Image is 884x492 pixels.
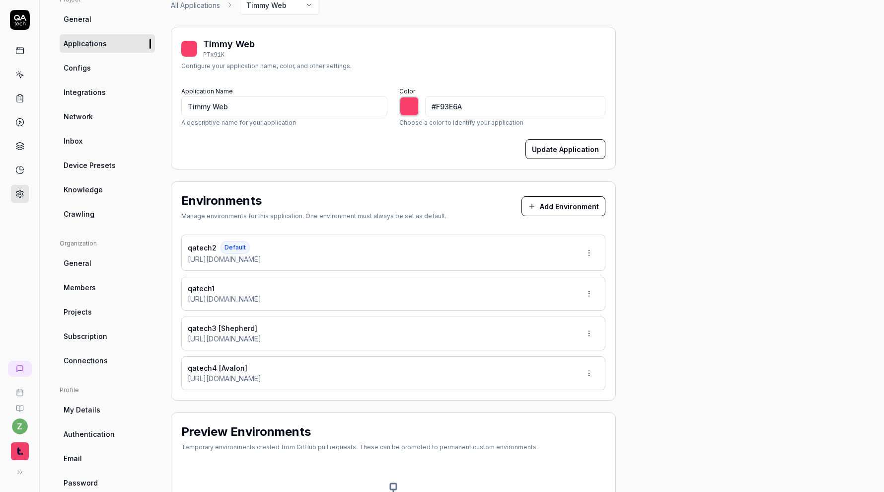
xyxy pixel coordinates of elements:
[64,136,82,146] span: Inbox
[181,87,233,95] label: Application Name
[64,14,91,24] span: General
[64,405,100,415] span: My Details
[525,139,605,159] button: Update Application
[188,294,261,304] span: [URL][DOMAIN_NAME]
[11,442,29,460] img: Timmy Logo
[64,63,91,73] span: Configs
[12,418,28,434] button: z
[221,241,250,254] span: Default
[188,363,247,373] span: qatech4 [Avalon]
[60,34,155,53] a: Applications
[64,160,116,170] span: Device Presets
[60,107,155,126] a: Network
[521,196,605,216] button: Add Environment
[64,209,94,219] span: Crawling
[64,111,93,122] span: Network
[64,453,82,464] span: Email
[60,156,155,174] a: Device Presets
[60,303,155,321] a: Projects
[425,96,605,116] input: #3B82F6
[64,478,98,488] span: Password
[181,423,311,441] h2: Preview Environments
[64,258,91,268] span: General
[64,282,96,293] span: Members
[188,254,261,264] span: [URL][DOMAIN_NAME]
[8,361,32,377] a: New conversation
[399,118,605,127] p: Choose a color to identify your application
[181,118,387,127] p: A descriptive name for your application
[203,51,255,60] div: PTx91K
[4,381,35,397] a: Book a call with us
[60,278,155,297] a: Members
[60,474,155,492] a: Password
[188,323,257,333] span: qatech3 [Shepherd]
[399,87,415,95] label: Color
[188,283,215,294] span: qatech1
[60,449,155,468] a: Email
[60,205,155,223] a: Crawling
[181,443,538,452] div: Temporary environments created from GitHub pull requests. These can be promoted to permanent cust...
[188,373,261,384] span: [URL][DOMAIN_NAME]
[203,37,255,51] div: Timmy Web
[60,59,155,77] a: Configs
[64,331,107,341] span: Subscription
[60,386,155,395] div: Profile
[64,184,103,195] span: Knowledge
[64,307,92,317] span: Projects
[64,429,115,439] span: Authentication
[60,83,155,101] a: Integrations
[60,180,155,199] a: Knowledge
[181,212,446,221] div: Manage environments for this application. One environment must always be set as default.
[60,132,155,150] a: Inbox
[60,351,155,370] a: Connections
[64,355,108,366] span: Connections
[181,96,387,116] input: My Application
[60,327,155,345] a: Subscription
[60,401,155,419] a: My Details
[188,333,261,344] span: [URL][DOMAIN_NAME]
[4,434,35,462] button: Timmy Logo
[60,425,155,443] a: Authentication
[60,254,155,272] a: General
[4,397,35,412] a: Documentation
[188,243,217,253] span: qatech2
[60,10,155,28] a: General
[64,38,107,49] span: Applications
[181,62,352,71] div: Configure your application name, color, and other settings.
[60,239,155,248] div: Organization
[64,87,106,97] span: Integrations
[181,192,262,210] h2: Environments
